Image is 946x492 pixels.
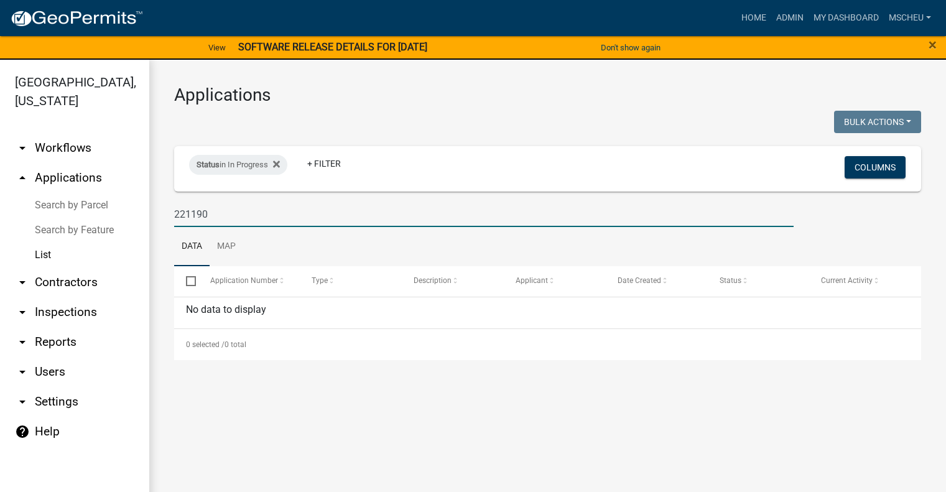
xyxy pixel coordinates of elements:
datatable-header-cell: Description [402,266,504,296]
a: Data [174,227,210,267]
span: Current Activity [821,276,873,285]
datatable-header-cell: Status [707,266,809,296]
a: Home [736,6,771,30]
span: Application Number [210,276,278,285]
span: Date Created [618,276,661,285]
span: Type [312,276,328,285]
a: My Dashboard [809,6,884,30]
span: Applicant [516,276,548,285]
div: No data to display [174,297,921,328]
span: 0 selected / [186,340,225,349]
div: 0 total [174,329,921,360]
i: arrow_drop_down [15,141,30,155]
span: Status [197,160,220,169]
span: × [929,36,937,53]
i: arrow_drop_down [15,275,30,290]
i: arrow_drop_down [15,394,30,409]
button: Close [929,37,937,52]
strong: SOFTWARE RELEASE DETAILS FOR [DATE] [238,41,427,53]
button: Don't show again [596,37,665,58]
button: Bulk Actions [834,111,921,133]
div: in In Progress [189,155,287,175]
datatable-header-cell: Current Activity [809,266,911,296]
input: Search for applications [174,202,794,227]
a: Admin [771,6,809,30]
datatable-header-cell: Applicant [504,266,606,296]
datatable-header-cell: Type [300,266,402,296]
datatable-header-cell: Select [174,266,198,296]
button: Columns [845,156,906,179]
i: arrow_drop_down [15,305,30,320]
i: arrow_drop_down [15,335,30,350]
datatable-header-cell: Application Number [198,266,300,296]
i: arrow_drop_up [15,170,30,185]
i: help [15,424,30,439]
a: + Filter [297,152,351,175]
span: Description [414,276,452,285]
a: Map [210,227,243,267]
span: Status [720,276,741,285]
a: View [203,37,231,58]
h3: Applications [174,85,921,106]
datatable-header-cell: Date Created [606,266,708,296]
i: arrow_drop_down [15,364,30,379]
a: mscheu [884,6,936,30]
